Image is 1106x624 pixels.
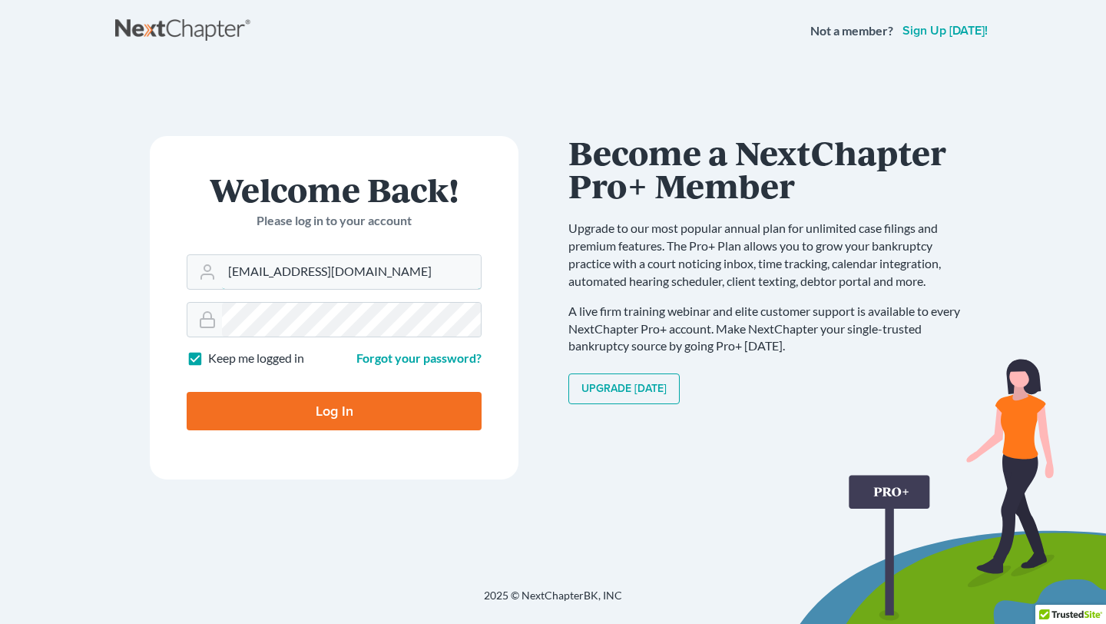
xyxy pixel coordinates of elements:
[222,255,481,289] input: Email Address
[568,303,975,356] p: A live firm training webinar and elite customer support is available to every NextChapter Pro+ ac...
[115,588,991,616] div: 2025 © NextChapterBK, INC
[810,22,893,40] strong: Not a member?
[568,136,975,201] h1: Become a NextChapter Pro+ Member
[568,373,680,404] a: Upgrade [DATE]
[187,392,482,430] input: Log In
[208,350,304,367] label: Keep me logged in
[356,350,482,365] a: Forgot your password?
[187,173,482,206] h1: Welcome Back!
[187,212,482,230] p: Please log in to your account
[899,25,991,37] a: Sign up [DATE]!
[568,220,975,290] p: Upgrade to our most popular annual plan for unlimited case filings and premium features. The Pro+...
